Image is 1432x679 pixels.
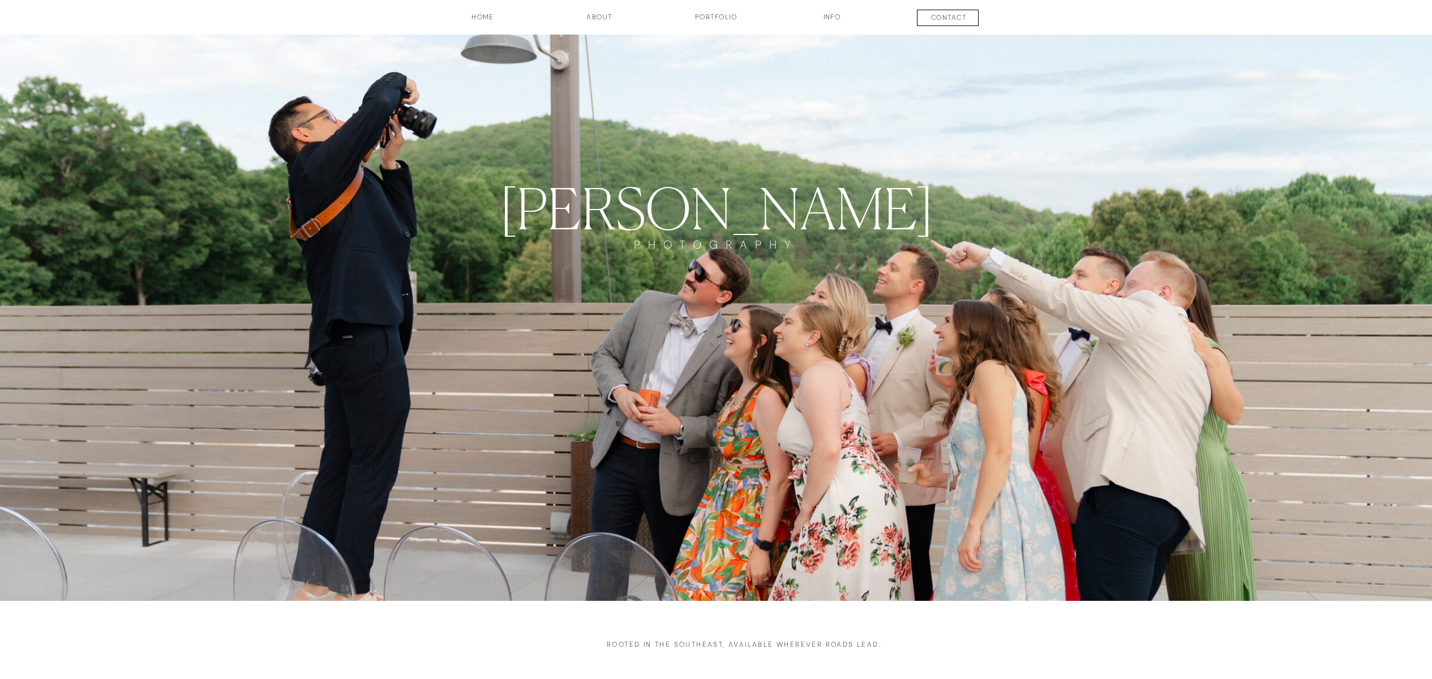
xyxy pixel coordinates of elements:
a: PHOTOGRAPHY [620,238,812,272]
a: Portfolio [674,12,758,31]
a: [PERSON_NAME] [474,175,958,238]
a: contact [907,12,991,26]
a: about [571,12,628,31]
a: INFO [804,12,860,31]
h2: ROOTED IN THE SOUTHEAST, AVAILABLE WHEREVER ROADS LEAD. [607,640,909,656]
a: HOME [441,12,525,31]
